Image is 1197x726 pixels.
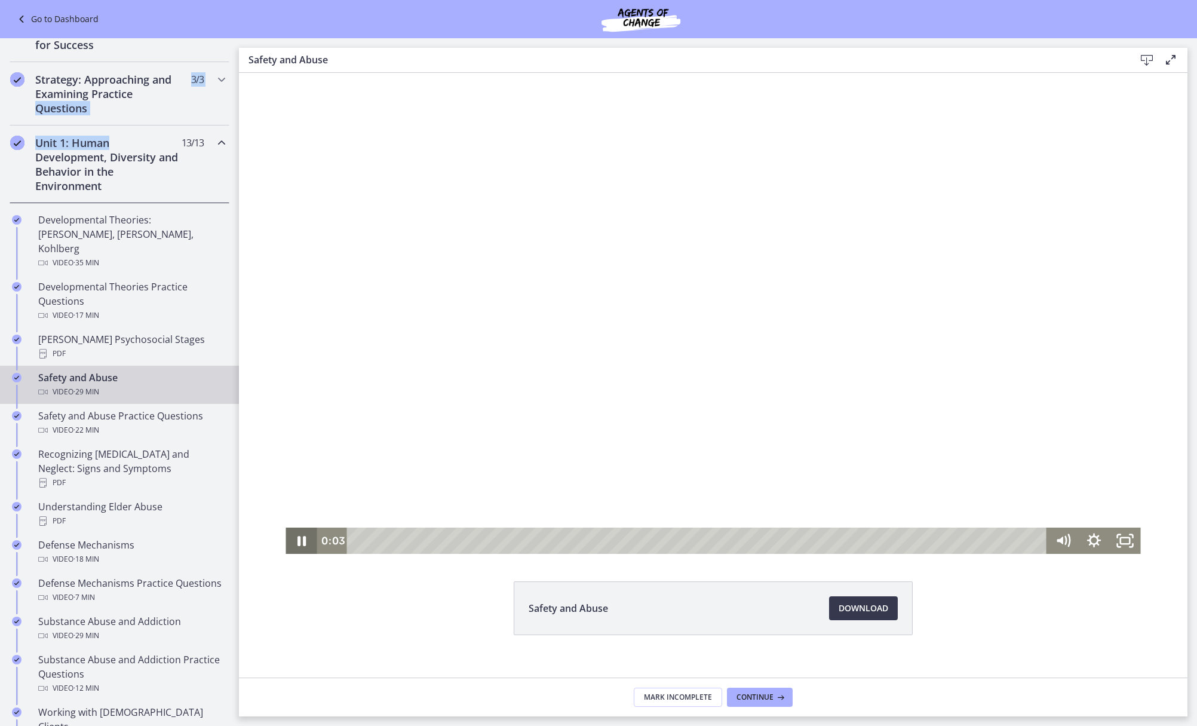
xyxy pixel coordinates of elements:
i: Completed [12,578,22,588]
span: · 12 min [73,681,99,696]
button: Show settings menu [840,455,871,481]
div: [PERSON_NAME] Psychosocial Stages [38,332,225,361]
i: Completed [12,655,22,664]
button: Fullscreen [871,455,902,481]
div: PDF [38,514,225,528]
div: Developmental Theories: [PERSON_NAME], [PERSON_NAME], Kohlberg [38,213,225,270]
i: Completed [12,502,22,511]
i: Completed [10,136,24,150]
a: Go to Dashboard [14,12,99,26]
span: · 18 min [73,552,99,566]
span: 13 / 13 [182,136,204,150]
i: Completed [10,72,24,87]
span: · 22 min [73,423,99,437]
div: Video [38,590,225,605]
div: Substance Abuse and Addiction Practice Questions [38,653,225,696]
div: Video [38,629,225,643]
span: Download [839,601,888,615]
i: Completed [12,617,22,626]
h2: Unit 1: Human Development, Diversity and Behavior in the Environment [35,136,181,193]
div: PDF [38,347,225,361]
i: Completed [12,707,22,717]
span: · 7 min [73,590,95,605]
div: Recognizing [MEDICAL_DATA] and Neglect: Signs and Symptoms [38,447,225,490]
i: Completed [12,411,22,421]
i: Completed [12,215,22,225]
span: · 29 min [73,629,99,643]
i: Completed [12,540,22,550]
div: PDF [38,476,225,490]
div: Safety and Abuse Practice Questions [38,409,225,437]
h2: Strategy: Approaching and Examining Practice Questions [35,72,181,115]
div: Safety and Abuse [38,370,225,399]
div: Developmental Theories Practice Questions [38,280,225,323]
i: Completed [12,373,22,382]
button: Continue [727,688,793,707]
button: Mute [809,455,840,481]
div: Understanding Elder Abuse [38,500,225,528]
div: Video [38,552,225,566]
button: Mark Incomplete [634,688,722,707]
span: Safety and Abuse [529,601,608,615]
img: Agents of Change [569,5,713,33]
h3: Safety and Abuse [248,53,1116,67]
div: Video [38,308,225,323]
div: Defense Mechanisms Practice Questions [38,576,225,605]
div: Video [38,385,225,399]
span: Continue [736,693,774,702]
i: Completed [12,335,22,344]
div: Defense Mechanisms [38,538,225,566]
span: Mark Incomplete [644,693,712,702]
div: Video [38,423,225,437]
span: · 29 min [73,385,99,399]
span: · 35 min [73,256,99,270]
div: Video [38,681,225,696]
div: Video [38,256,225,270]
a: Download [829,596,898,620]
div: Substance Abuse and Addiction [38,614,225,643]
iframe: Video Lesson [239,73,1187,554]
i: Completed [12,449,22,459]
i: Completed [12,282,22,292]
span: · 17 min [73,308,99,323]
span: 3 / 3 [191,72,204,87]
